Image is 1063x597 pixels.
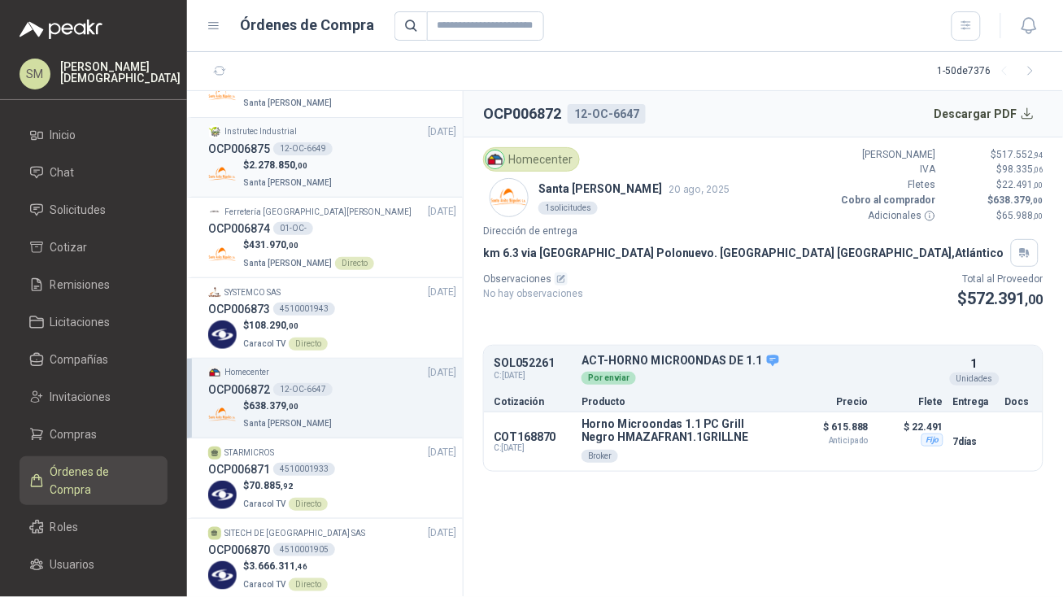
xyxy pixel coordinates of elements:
a: Órdenes de Compra [20,456,168,505]
span: Caracol TV [243,499,285,508]
a: Licitaciones [20,307,168,338]
a: Usuarios [20,549,168,580]
p: [PERSON_NAME] [839,147,936,163]
span: Usuarios [50,556,95,573]
p: Horno Microondas 1.1 PC Grill Negro HMAZAFRAN1.1GRILLNE [582,417,778,443]
div: 12-OC-6647 [568,104,646,124]
p: No hay observaciones [483,286,583,302]
p: Adicionales [839,208,936,224]
p: Total al Proveedor [958,272,1043,287]
div: 4510001933 [273,463,335,476]
p: $ [958,286,1043,312]
span: Chat [50,163,75,181]
div: Broker [582,450,618,463]
span: Remisiones [50,276,111,294]
p: Ferretería [GEOGRAPHIC_DATA][PERSON_NAME] [224,206,412,219]
span: [DATE] [428,204,456,220]
img: Company Logo [208,401,237,429]
span: Solicitudes [50,201,107,219]
img: Company Logo [208,285,221,298]
span: Compras [50,425,98,443]
p: ACT-HORNO MICROONDAS DE 1.1 [582,354,943,368]
div: 4510001905 [273,543,335,556]
h3: OCP006872 [208,381,270,399]
p: Entrega [953,397,995,407]
span: ,06 [1034,165,1043,174]
span: Santa [PERSON_NAME] [243,259,332,268]
p: IVA [839,162,936,177]
span: Órdenes de Compra [50,463,152,499]
span: Caracol TV [243,580,285,589]
span: [DATE] [428,365,456,381]
p: SOL052261 [494,357,572,369]
p: Cotización [494,397,572,407]
span: Santa [PERSON_NAME] [243,419,332,428]
p: Docs [1005,397,1033,407]
h3: OCP006874 [208,220,270,237]
p: $ [946,162,1043,177]
span: C: [DATE] [494,443,572,453]
span: ,00 [286,241,298,250]
img: Company Logo [208,481,237,509]
img: Company Logo [208,366,221,379]
h2: OCP006872 [483,102,561,125]
a: Company LogoHomecenter[DATE] OCP00687212-OC-6647Company Logo$638.379,00Santa [PERSON_NAME] [208,365,456,432]
span: 20 ago, 2025 [669,183,730,195]
span: 22.491 [1003,179,1043,190]
span: ,00 [286,402,298,411]
div: Por enviar [582,372,636,385]
h3: OCP006870 [208,541,270,559]
p: 7 días [953,432,995,451]
p: [PERSON_NAME] [DEMOGRAPHIC_DATA] [60,61,181,84]
a: Solicitudes [20,194,168,225]
p: $ [243,237,374,253]
a: Remisiones [20,269,168,300]
span: 70.885 [249,480,293,491]
p: COT168870 [494,430,572,443]
p: Observaciones [483,272,583,287]
h1: Órdenes de Compra [241,14,375,37]
p: Santa [PERSON_NAME] [538,180,730,198]
p: $ [243,318,328,333]
div: Directo [289,338,328,351]
div: Directo [289,498,328,511]
div: 01-OC- [273,222,313,235]
p: Homecenter [224,366,269,379]
span: ,00 [1034,211,1043,220]
span: 2.278.850 [249,159,307,171]
p: $ [946,177,1043,193]
p: Producto [582,397,778,407]
span: [DATE] [428,124,456,140]
span: [DATE] [428,445,456,460]
div: 12-OC-6649 [273,142,333,155]
p: Cobro al comprador [839,193,936,208]
a: Chat [20,157,168,188]
span: Caracol TV [243,339,285,348]
span: 65.988 [1003,210,1043,221]
p: $ 615.888 [787,417,869,445]
span: ,92 [281,482,293,490]
img: Company Logo [490,179,528,216]
span: Anticipado [787,437,869,445]
div: 1 solicitudes [538,202,598,215]
p: 1 [971,355,978,373]
button: Descargar PDF [926,98,1044,130]
img: Company Logo [208,561,237,590]
img: Company Logo [208,125,221,138]
span: Inicio [50,126,76,144]
p: Fletes [839,177,936,193]
span: 638.379 [994,194,1043,206]
span: ,00 [286,321,298,330]
img: Company Logo [208,159,237,188]
p: Instrutec Industrial [224,125,297,138]
a: Company LogoFerretería [GEOGRAPHIC_DATA][PERSON_NAME][DATE] OCP00687401-OC-Company Logo$431.970,0... [208,204,456,271]
span: Licitaciones [50,313,111,331]
div: 1 - 50 de 7376 [938,59,1043,85]
span: ,46 [295,562,307,571]
img: Company Logo [208,80,237,108]
span: Cotizar [50,238,88,256]
a: Roles [20,512,168,543]
div: Unidades [950,373,1000,386]
div: SM [20,59,50,89]
p: Precio [787,397,869,407]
